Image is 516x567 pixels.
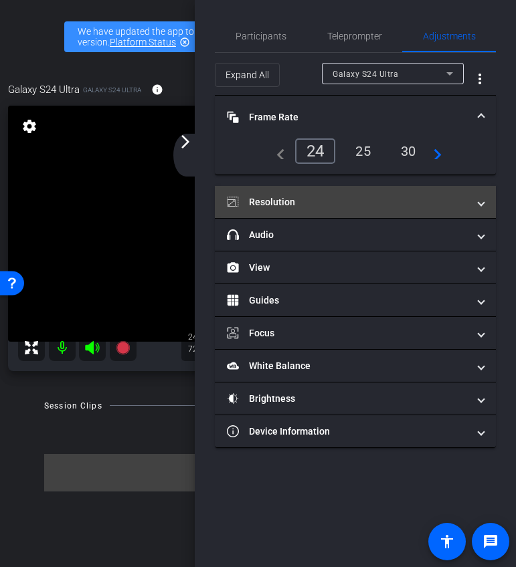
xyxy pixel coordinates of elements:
mat-expansion-panel-header: Brightness [215,382,496,415]
div: 25 [345,140,381,162]
mat-icon: accessibility [439,534,455,550]
mat-icon: navigate_next [426,143,442,159]
div: 30 [391,140,426,162]
mat-icon: navigate_before [269,143,285,159]
div: We have updated the app to v2.15.0. Please make sure the mobile user has the newest version. [64,21,452,52]
a: Platform Status [110,37,176,47]
button: More Options for Adjustments Panel [464,63,496,95]
span: Expand All [226,62,269,88]
span: Participants [236,31,286,41]
mat-icon: settings [20,118,39,134]
div: Frame Rate [215,138,496,175]
mat-icon: info [151,84,163,96]
mat-expansion-panel-header: View [215,251,496,283]
mat-panel-title: Focus [227,326,468,340]
mat-expansion-panel-header: Resolution [215,186,496,218]
mat-expansion-panel-header: Guides [215,284,496,316]
mat-panel-title: Audio [227,228,468,242]
mat-panel-title: View [227,261,468,275]
mat-icon: arrow_forward_ios [177,134,193,150]
mat-panel-title: Guides [227,294,468,308]
mat-icon: message [483,534,499,550]
mat-icon: more_vert [472,71,488,87]
mat-panel-title: Frame Rate [227,110,468,124]
mat-panel-title: Device Information [227,425,468,439]
div: Session Clips [44,399,102,413]
span: Adjustments [423,31,476,41]
mat-expansion-panel-header: White Balance [215,350,496,382]
span: Galaxy S24 Ultra [8,82,80,97]
div: 24 [295,138,336,164]
span: Galaxy S24 Ultra [333,70,398,79]
button: Expand All [215,63,280,87]
mat-panel-title: Resolution [227,195,468,209]
div: 720P [188,344,222,354]
mat-panel-title: Brightness [227,392,468,406]
span: Galaxy S24 Ultra [83,85,141,95]
mat-panel-title: White Balance [227,359,468,373]
mat-expansion-panel-header: Device Information [215,415,496,447]
mat-icon: highlight_off [179,37,190,47]
mat-expansion-panel-header: Focus [215,317,496,349]
div: 24 [188,332,222,342]
mat-expansion-panel-header: Frame Rate [215,96,496,138]
span: Teleprompter [327,31,382,41]
mat-expansion-panel-header: Audio [215,219,496,251]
